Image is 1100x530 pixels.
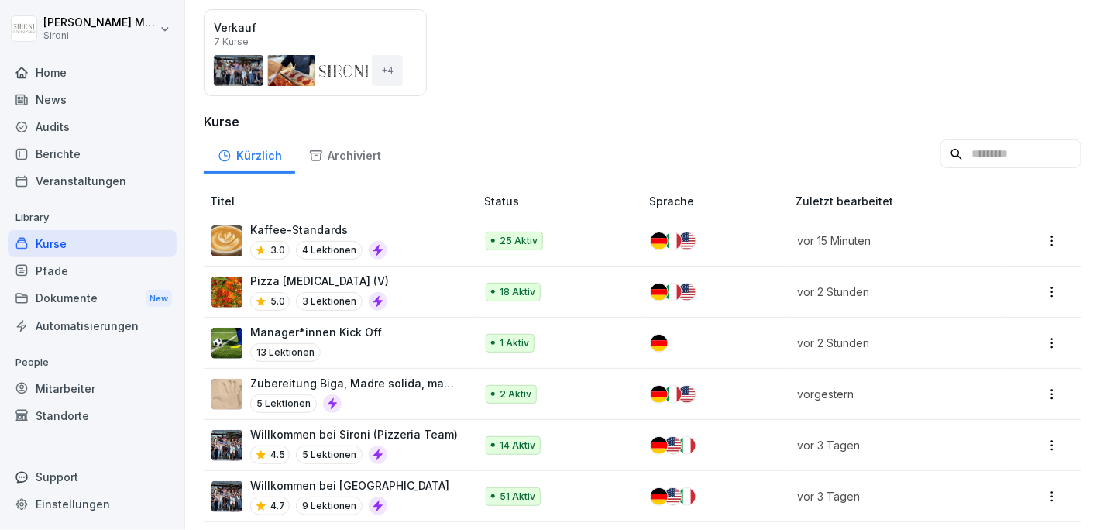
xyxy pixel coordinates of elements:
p: vor 2 Stunden [798,335,990,351]
a: DokumenteNew [8,284,177,313]
img: de.svg [651,335,668,352]
a: Pfade [8,257,177,284]
div: Support [8,463,177,490]
p: [PERSON_NAME] Malec [43,16,156,29]
img: de.svg [651,386,668,403]
p: 3.0 [270,243,285,257]
p: vor 2 Stunden [798,284,990,300]
img: it.svg [679,488,696,505]
p: 18 Aktiv [500,285,535,299]
p: 51 Aktiv [500,490,535,504]
div: Dokumente [8,284,177,313]
img: de.svg [651,437,668,454]
p: 3 Lektionen [296,292,363,311]
p: vor 3 Tagen [798,437,990,453]
p: Pizza [MEDICAL_DATA] (V) [250,273,389,289]
p: Status [484,193,643,209]
p: vor 3 Tagen [798,488,990,504]
p: 4.5 [270,448,285,462]
p: Zuletzt bearbeitet [796,193,1009,209]
img: de.svg [651,488,668,505]
p: Sironi [43,30,156,41]
p: 5 Lektionen [296,446,363,464]
img: us.svg [679,284,696,301]
img: de.svg [651,232,668,250]
h3: Kurse [204,112,1081,131]
a: Kurse [8,230,177,257]
p: vor 15 Minuten [798,232,990,249]
p: 2 Aktiv [500,387,531,401]
p: Willkommen bei [GEOGRAPHIC_DATA] [250,477,449,494]
p: 9 Lektionen [296,497,363,515]
a: Veranstaltungen [8,167,177,194]
img: km4heinxktm3m47uv6i6dr0s.png [211,225,242,256]
img: it.svg [665,284,682,301]
a: Archiviert [295,134,394,174]
a: News [8,86,177,113]
a: Audits [8,113,177,140]
a: Verkauf7 Kurse+4 [204,9,427,96]
a: Berichte [8,140,177,167]
p: Verkauf [214,19,417,36]
p: Library [8,205,177,230]
a: Einstellungen [8,490,177,518]
p: 4 Lektionen [296,241,363,260]
p: Zubereitung Biga, Madre solida, madre liquida [250,375,459,391]
img: it.svg [679,437,696,454]
p: 13 Lektionen [250,343,321,362]
p: Manager*innen Kick Off [250,324,382,340]
img: i4ui5288c8k9896awxn1tre9.png [211,328,242,359]
p: Willkommen bei Sironi (Pizzeria Team) [250,426,458,442]
img: ptfehjakux1ythuqs2d8013j.png [211,277,242,308]
img: de.svg [651,284,668,301]
p: vorgestern [798,386,990,402]
p: Kaffee-Standards [250,222,387,238]
img: xmkdnyjyz2x3qdpcryl1xaw9.png [211,481,242,512]
img: it.svg [665,386,682,403]
a: Mitarbeiter [8,375,177,402]
img: us.svg [665,488,682,505]
img: us.svg [679,232,696,250]
p: 5.0 [270,294,285,308]
div: + 4 [372,55,403,86]
a: Kürzlich [204,134,295,174]
img: us.svg [679,386,696,403]
a: Home [8,59,177,86]
a: Standorte [8,402,177,429]
p: 5 Lektionen [250,394,317,413]
p: 1 Aktiv [500,336,529,350]
p: Titel [210,193,478,209]
img: it.svg [665,232,682,250]
p: Sprache [649,193,789,209]
a: Automatisierungen [8,312,177,339]
img: us.svg [665,437,682,454]
div: New [146,290,172,308]
img: ekvwbgorvm2ocewxw43lsusz.png [211,379,242,410]
p: 25 Aktiv [500,234,538,248]
img: xmkdnyjyz2x3qdpcryl1xaw9.png [211,430,242,461]
p: 7 Kurse [214,37,249,46]
p: 14 Aktiv [500,439,535,453]
p: People [8,350,177,375]
p: 4.7 [270,499,285,513]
